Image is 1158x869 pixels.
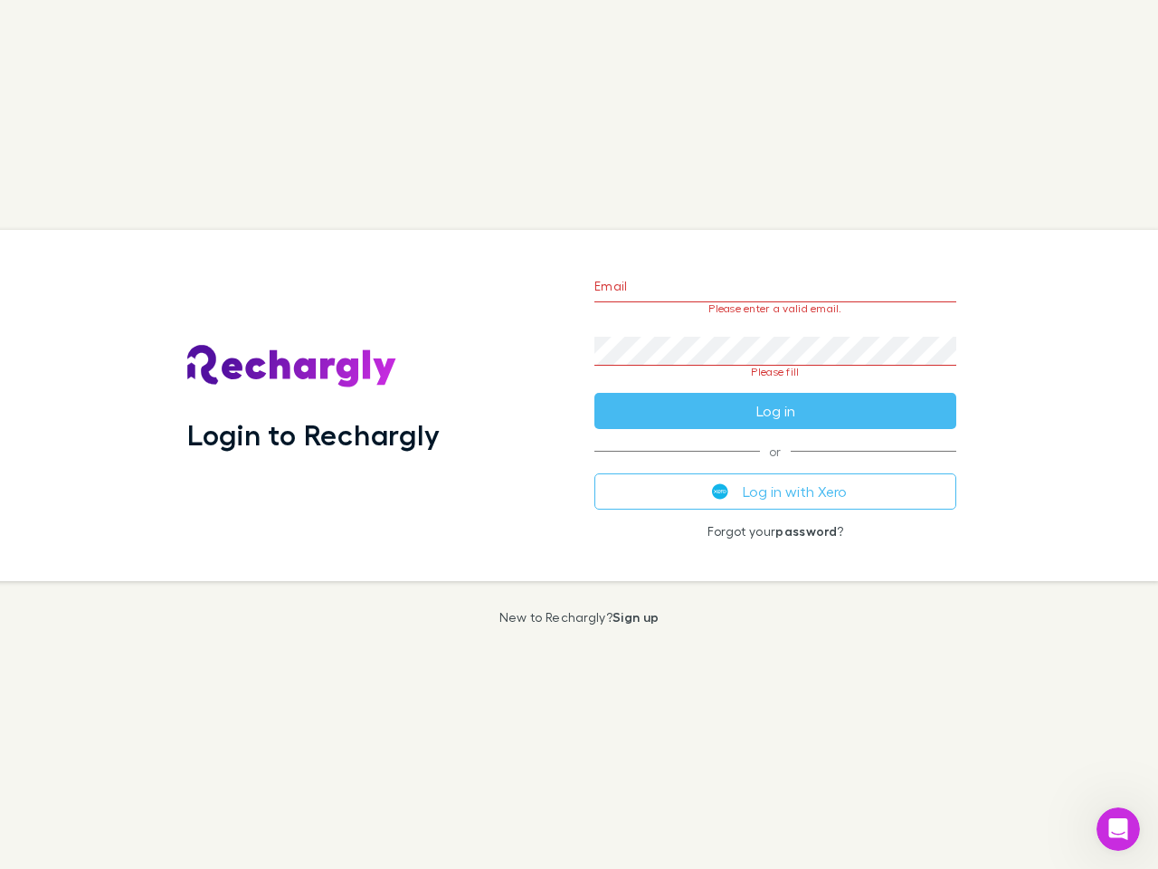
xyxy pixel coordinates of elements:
[187,417,440,452] h1: Login to Rechargly
[187,345,397,388] img: Rechargly's Logo
[594,302,956,315] p: Please enter a valid email.
[594,473,956,510] button: Log in with Xero
[612,609,659,625] a: Sign up
[499,610,660,625] p: New to Rechargly?
[594,451,956,452] span: or
[775,523,837,539] a: password
[712,483,728,500] img: Xero's logo
[594,366,956,378] p: Please fill
[594,393,956,429] button: Log in
[1096,807,1140,851] iframe: Intercom live chat
[594,524,956,539] p: Forgot your ?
